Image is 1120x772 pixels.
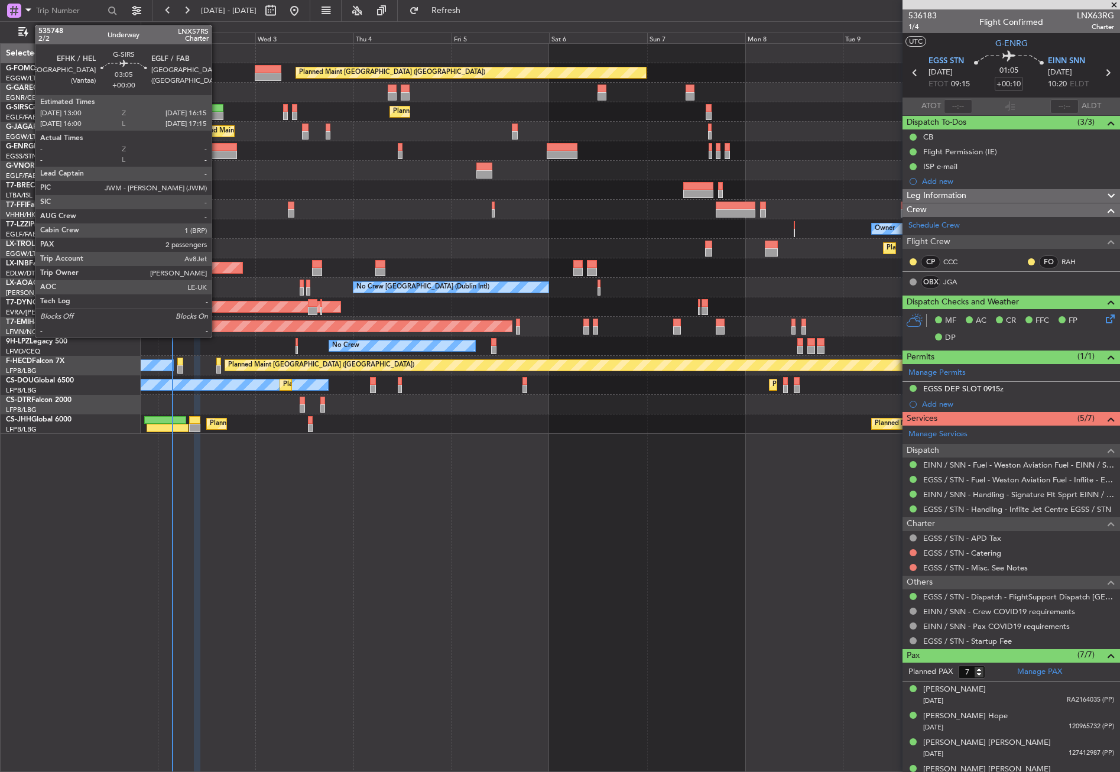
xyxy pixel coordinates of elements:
[923,723,943,732] span: [DATE]
[6,280,90,287] a: LX-AOACitation Mustang
[921,100,941,112] span: ATOT
[907,189,966,203] span: Leg Information
[1077,412,1095,424] span: (5/7)
[943,257,970,267] a: CCC
[6,143,34,150] span: G-ENRG
[923,592,1114,602] a: EGSS / STN - Dispatch - FlightSupport Dispatch [GEOGRAPHIC_DATA]
[875,220,895,238] div: Owner
[6,124,33,131] span: G-JAGA
[6,347,40,356] a: LFMD/CEQ
[201,5,257,16] span: [DATE] - [DATE]
[1048,67,1072,79] span: [DATE]
[921,275,940,288] div: OBX
[944,99,972,113] input: --:--
[6,358,64,365] a: F-HECDFalcon 7X
[907,444,939,458] span: Dispatch
[6,338,67,345] a: 9H-LPZLegacy 500
[228,356,414,374] div: Planned Maint [GEOGRAPHIC_DATA] ([GEOGRAPHIC_DATA])
[6,124,74,131] a: G-JAGAPhenom 300
[6,269,41,278] a: EDLW/DTM
[1082,100,1101,112] span: ALDT
[922,176,1114,186] div: Add new
[923,548,1001,558] a: EGSS / STN - Catering
[923,475,1114,485] a: EGSS / STN - Fuel - Weston Aviation Fuel - Inflite - EGSS / STN
[6,132,41,141] a: EGGW/LTN
[6,308,79,317] a: EVRA/[PERSON_NAME]
[976,315,986,327] span: AC
[6,210,41,219] a: VHHH/HKG
[908,666,953,678] label: Planned PAX
[907,235,950,249] span: Flight Crew
[6,143,73,150] a: G-ENRGPraetor 600
[875,415,1061,433] div: Planned Maint [GEOGRAPHIC_DATA] ([GEOGRAPHIC_DATA])
[332,337,359,355] div: No Crew
[923,460,1114,470] a: EINN / SNN - Fuel - Weston Aviation Fuel - EINN / SNN
[908,9,937,22] span: 536183
[907,649,920,663] span: Pax
[393,103,579,121] div: Planned Maint [GEOGRAPHIC_DATA] ([GEOGRAPHIC_DATA])
[929,56,964,67] span: EGSS STN
[1077,9,1114,22] span: LNX63RG
[887,239,964,257] div: Planned Maint Dusseldorf
[843,33,941,43] div: Tue 9
[908,367,966,379] a: Manage Permits
[1069,722,1114,732] span: 120965732 (PP)
[31,28,125,37] span: Only With Activity
[923,504,1111,514] a: EGSS / STN - Handling - Inflite Jet Centre EGSS / STN
[6,260,99,267] a: LX-INBFalcon 900EX EASy II
[923,737,1051,749] div: [PERSON_NAME] [PERSON_NAME]
[923,696,943,705] span: [DATE]
[6,65,36,72] span: G-FOMO
[951,79,970,90] span: 09:15
[353,33,452,43] div: Thu 4
[922,399,1114,409] div: Add new
[1048,56,1085,67] span: EINN SNN
[6,288,76,297] a: [PERSON_NAME]/QSA
[1077,116,1095,128] span: (3/3)
[945,332,956,344] span: DP
[6,182,30,189] span: T7-BRE
[1006,315,1016,327] span: CR
[908,220,960,232] a: Schedule Crew
[745,33,843,43] div: Mon 8
[6,113,37,122] a: EGLF/FAB
[923,636,1012,646] a: EGSS / STN - Startup Fee
[6,425,37,434] a: LFPB/LBG
[647,33,745,43] div: Sun 7
[13,23,128,42] button: Only With Activity
[6,416,31,423] span: CS-JHH
[923,132,933,142] div: CB
[923,563,1028,573] a: EGSS / STN - Misc. See Notes
[6,85,33,92] span: G-GARE
[283,376,469,394] div: Planned Maint [GEOGRAPHIC_DATA] ([GEOGRAPHIC_DATA])
[158,33,256,43] div: Tue 2
[999,65,1018,77] span: 01:05
[907,116,966,129] span: Dispatch To-Dos
[1069,748,1114,758] span: 127412987 (PP)
[1035,315,1049,327] span: FFC
[6,104,28,111] span: G-SIRS
[6,386,37,395] a: LFPB/LBG
[6,406,37,414] a: LFPB/LBG
[299,64,485,82] div: Planned Maint [GEOGRAPHIC_DATA] ([GEOGRAPHIC_DATA])
[6,397,72,404] a: CS-DTRFalcon 2000
[255,33,353,43] div: Wed 3
[6,299,33,306] span: T7-DYN
[772,376,959,394] div: Planned Maint [GEOGRAPHIC_DATA] ([GEOGRAPHIC_DATA])
[923,533,1001,543] a: EGSS / STN - APD Tax
[6,152,37,161] a: EGSS/STN
[6,280,33,287] span: LX-AOA
[905,36,926,47] button: UTC
[6,163,86,170] a: G-VNORChallenger 650
[1061,257,1088,267] a: RAH
[6,338,30,345] span: 9H-LPZ
[945,315,956,327] span: MF
[452,33,550,43] div: Fri 5
[923,489,1114,499] a: EINN / SNN - Handling - Signature Flt Spprt EINN / SNN
[979,16,1043,28] div: Flight Confirmed
[923,606,1075,617] a: EINN / SNN - Crew COVID19 requirements
[6,85,103,92] a: G-GARECessna Citation XLS+
[923,147,997,157] div: Flight Permission (IE)
[6,319,78,326] a: T7-EMIHawker 900XP
[6,104,74,111] a: G-SIRSCitation Excel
